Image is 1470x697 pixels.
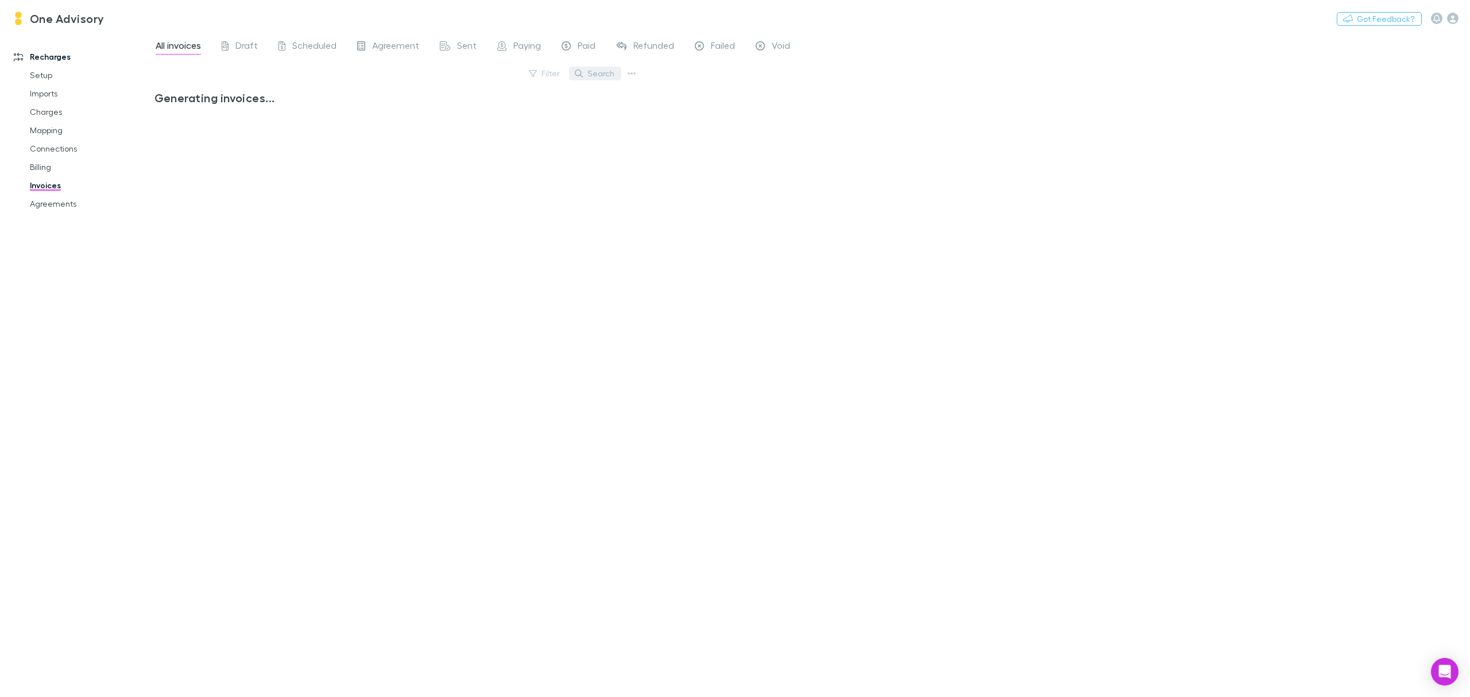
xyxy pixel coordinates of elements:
[292,40,336,55] span: Scheduled
[154,91,630,104] h3: Generating invoices...
[633,40,674,55] span: Refunded
[1431,658,1459,686] div: Open Intercom Messenger
[18,84,164,103] a: Imports
[5,5,111,32] a: One Advisory
[30,11,105,25] h3: One Advisory
[18,195,164,213] a: Agreements
[1337,12,1422,26] button: Got Feedback?
[711,40,735,55] span: Failed
[18,103,164,121] a: Charges
[18,140,164,158] a: Connections
[156,40,201,55] span: All invoices
[569,67,621,80] button: Search
[513,40,541,55] span: Paying
[235,40,258,55] span: Draft
[11,11,25,25] img: One Advisory's Logo
[18,121,164,140] a: Mapping
[2,48,164,66] a: Recharges
[457,40,477,55] span: Sent
[18,66,164,84] a: Setup
[578,40,595,55] span: Paid
[372,40,419,55] span: Agreement
[772,40,790,55] span: Void
[523,67,567,80] button: Filter
[18,176,164,195] a: Invoices
[18,158,164,176] a: Billing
